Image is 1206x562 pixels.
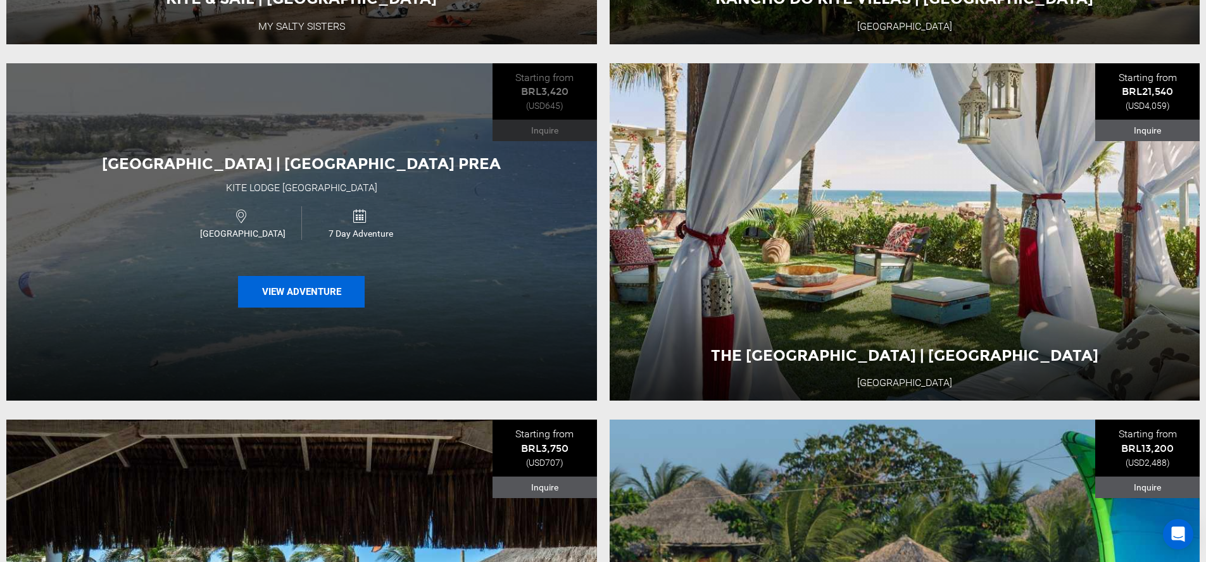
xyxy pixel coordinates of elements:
[184,227,301,240] span: [GEOGRAPHIC_DATA]
[238,276,365,308] button: View Adventure
[102,154,501,173] span: [GEOGRAPHIC_DATA] | [GEOGRAPHIC_DATA] Prea
[1163,519,1193,549] div: Open Intercom Messenger
[226,181,377,196] div: KIte Lodge [GEOGRAPHIC_DATA]
[302,227,419,240] span: 7 Day Adventure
